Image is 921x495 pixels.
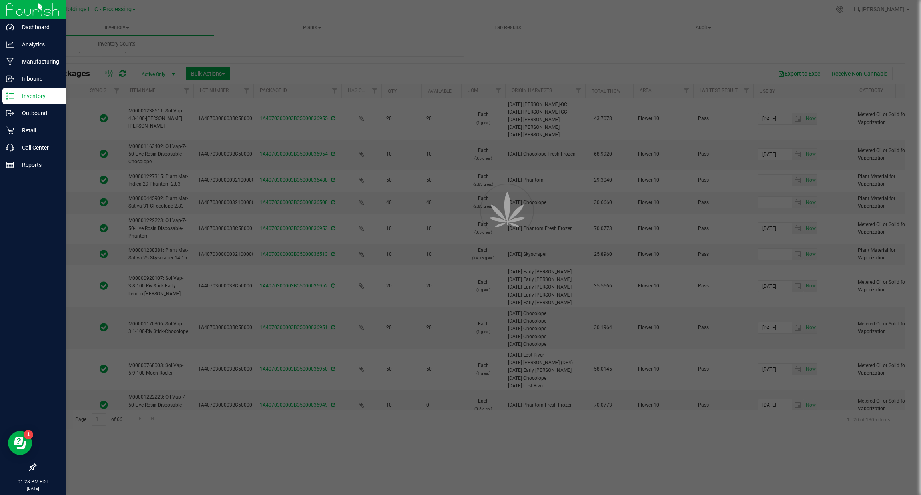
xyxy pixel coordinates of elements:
p: Call Center [14,143,62,152]
p: [DATE] [4,485,62,491]
iframe: Resource center unread badge [24,430,33,439]
inline-svg: Reports [6,161,14,169]
inline-svg: Retail [6,126,14,134]
inline-svg: Inventory [6,92,14,100]
iframe: Resource center [8,431,32,455]
inline-svg: Inbound [6,75,14,83]
inline-svg: Call Center [6,144,14,152]
p: Retail [14,126,62,135]
inline-svg: Outbound [6,109,14,117]
p: 01:28 PM EDT [4,478,62,485]
p: Reports [14,160,62,170]
inline-svg: Dashboard [6,23,14,31]
p: Inventory [14,91,62,101]
inline-svg: Analytics [6,40,14,48]
p: Outbound [14,108,62,118]
inline-svg: Manufacturing [6,58,14,66]
p: Analytics [14,40,62,49]
p: Manufacturing [14,57,62,66]
p: Inbound [14,74,62,84]
p: Dashboard [14,22,62,32]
